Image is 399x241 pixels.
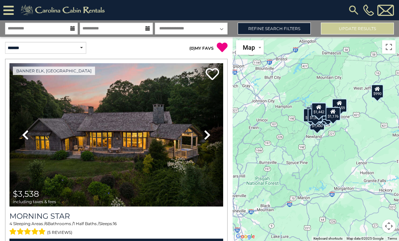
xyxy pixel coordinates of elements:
a: Open this area in Google Maps (opens a new window) [234,232,257,241]
div: $1,176 [326,107,341,121]
span: Map data ©2025 Google [347,237,383,240]
a: Morning Star [9,212,223,221]
a: Terms (opens in new tab) [388,237,397,240]
img: thumbnail_163276265.jpeg [9,63,223,207]
a: Refine Search Filters [238,23,311,34]
img: Google [234,232,257,241]
img: search-regular.svg [348,4,360,16]
div: $1,699 [306,107,321,120]
span: ( ) [189,46,195,51]
a: Banner Elk, [GEOGRAPHIC_DATA] [13,67,95,75]
span: Map [243,44,255,51]
a: Add to favorites [206,67,219,82]
a: (0)MY FAVS [189,46,214,51]
button: Update Results [321,23,394,34]
div: Sleeping Areas / Bathrooms / Sleeps: [9,221,223,237]
span: 6 [45,221,48,226]
div: $1,442 [311,103,326,116]
button: Map camera controls [382,219,396,233]
div: $1,659 [332,99,347,112]
img: Khaki-logo.png [17,3,111,17]
button: Change map style [236,40,264,55]
button: Toggle fullscreen view [382,40,396,54]
span: 1 Half Baths / [73,221,99,226]
span: 4 [9,221,12,226]
div: $990 [371,85,383,98]
div: $1,248 [303,109,318,122]
span: (5 reviews) [47,228,72,237]
span: $3,538 [13,189,39,199]
div: $1,637 [308,109,323,122]
a: [PHONE_NUMBER] [361,4,376,16]
div: $1,400 [310,117,325,130]
span: including taxes & fees [13,199,56,204]
span: 0 [191,46,193,51]
span: 16 [113,221,117,226]
button: Keyboard shortcuts [313,236,343,241]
